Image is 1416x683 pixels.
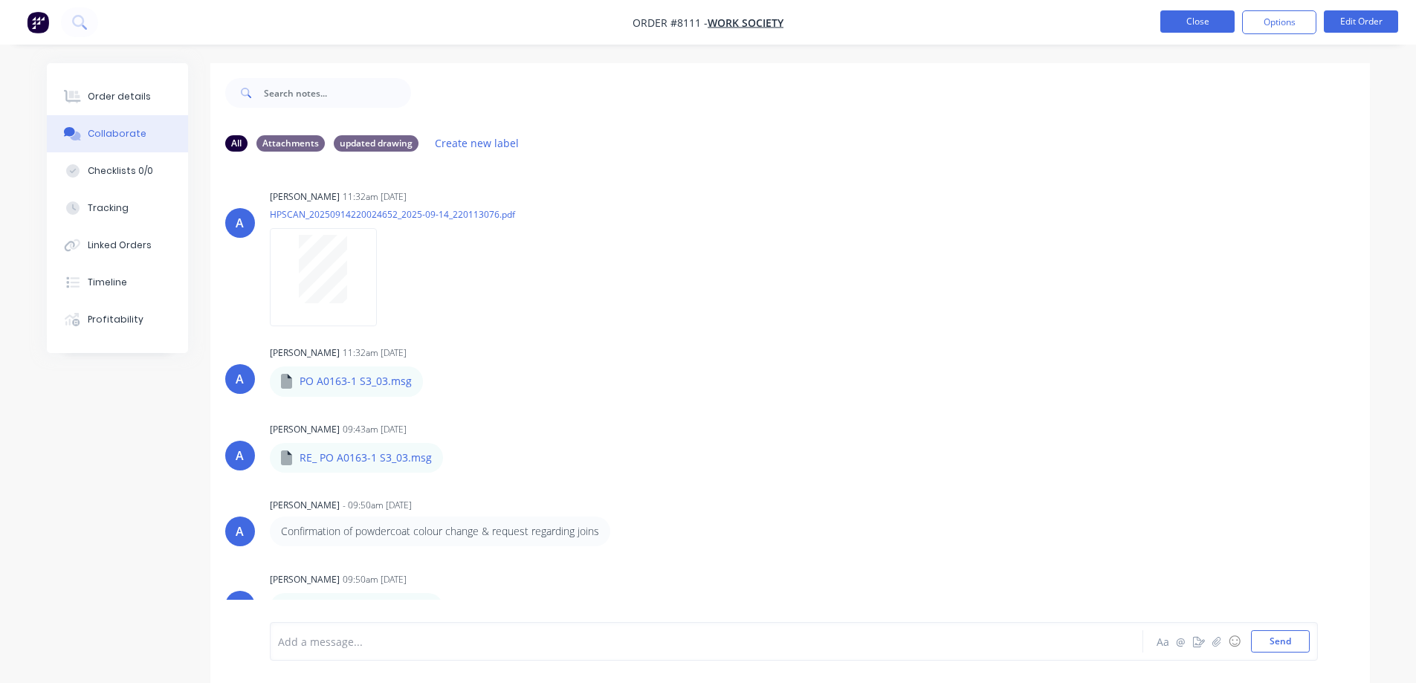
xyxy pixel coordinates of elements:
div: [PERSON_NAME] [270,573,340,586]
button: Edit Order [1324,10,1398,33]
button: Aa [1154,632,1172,650]
button: Timeline [47,264,188,301]
p: Confirmation of powdercoat colour change & request regarding joins [281,524,599,539]
div: All [225,135,248,152]
p: PO A0163-1 S3_03.msg [300,374,412,389]
p: RE_ PO A0163-1 S3_03.msg [300,450,432,465]
div: Order details [88,90,151,103]
p: HPSCAN_20250914220024652_2025-09-14_220113076.pdf [270,208,515,221]
input: Search notes... [264,78,411,108]
button: Collaborate [47,115,188,152]
button: Tracking [47,190,188,227]
div: 09:50am [DATE] [343,573,407,586]
div: [PERSON_NAME] [270,423,340,436]
button: Close [1160,10,1235,33]
button: Create new label [427,133,527,153]
div: Collaborate [88,127,146,140]
div: 11:32am [DATE] [343,190,407,204]
div: A [236,447,244,464]
div: [PERSON_NAME] [270,346,340,360]
div: Checklists 0/0 [88,164,153,178]
div: Linked Orders [88,239,152,252]
button: Profitability [47,301,188,338]
div: [PERSON_NAME] [270,499,340,512]
div: A [236,597,244,615]
img: Factory [27,11,49,33]
div: A [236,214,244,232]
div: Profitability [88,313,143,326]
div: Attachments [256,135,325,152]
div: 09:43am [DATE] [343,423,407,436]
div: Timeline [88,276,127,289]
span: Order #8111 - [633,16,708,30]
button: @ [1172,632,1190,650]
button: ☺ [1226,632,1244,650]
div: 11:32am [DATE] [343,346,407,360]
button: Linked Orders [47,227,188,264]
div: A [236,370,244,388]
button: Send [1251,630,1310,653]
div: A [236,522,244,540]
button: Options [1242,10,1316,34]
div: - 09:50am [DATE] [343,499,412,512]
a: Work Society [708,16,783,30]
button: Checklists 0/0 [47,152,188,190]
button: Order details [47,78,188,115]
div: [PERSON_NAME] [270,190,340,204]
div: updated drawing [334,135,418,152]
div: Tracking [88,201,129,215]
